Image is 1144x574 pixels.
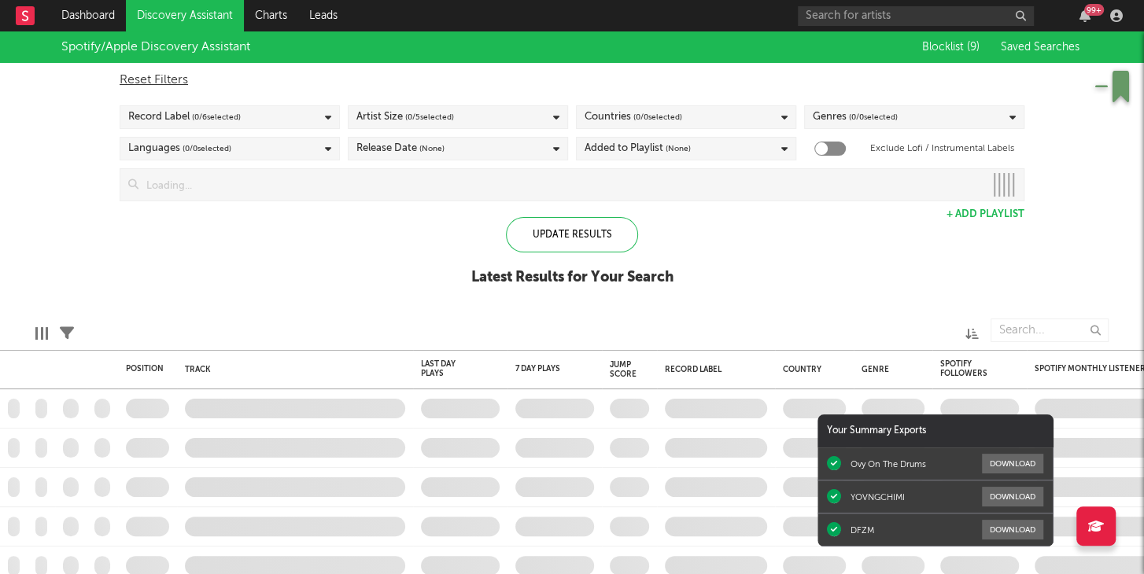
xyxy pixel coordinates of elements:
div: Languages [128,139,231,158]
div: 7 Day Plays [515,364,570,373]
button: Download [982,487,1043,506]
div: Your Summary Exports [817,414,1054,447]
div: Added to Playlist [585,139,691,158]
div: Record Label [665,365,759,374]
span: (None) [419,139,445,158]
div: Update Results [506,217,638,252]
div: Spotify/Apple Discovery Assistant [61,38,250,57]
span: Blocklist [922,42,980,53]
div: Artist Size [356,108,454,127]
div: Track [185,365,397,374]
span: ( 0 / 6 selected) [192,108,241,127]
div: Ovy On The Drums [851,458,926,469]
div: Genres [813,108,898,127]
input: Search... [991,318,1109,342]
span: ( 0 / 0 selected) [633,108,682,127]
div: Edit Columns [35,311,48,356]
button: Download [982,454,1043,473]
div: Record Label [128,108,241,127]
button: Saved Searches [996,41,1083,53]
button: + Add Playlist [947,209,1024,219]
button: 99+ [1079,9,1090,22]
div: 99 + [1084,4,1104,16]
div: Country [783,365,838,374]
input: Loading... [138,169,984,201]
div: Countries [585,108,682,127]
div: Release Date [356,139,445,158]
div: Position [126,364,164,373]
button: Download [982,520,1043,539]
div: Last Day Plays [421,359,476,378]
div: Genre [862,365,917,374]
div: Reset Filters [120,71,1024,90]
span: ( 0 / 0 selected) [183,139,231,158]
span: Saved Searches [1001,42,1083,53]
div: YOVNGCHIMI [851,491,905,502]
input: Search for artists [798,6,1034,26]
div: Jump Score [610,360,637,379]
span: ( 0 / 5 selected) [405,108,454,127]
div: Latest Results for Your Search [471,268,673,287]
div: DFZM [851,524,874,535]
div: Spotify Followers [940,359,995,378]
span: ( 0 / 0 selected) [849,108,898,127]
div: Filters [60,311,74,356]
label: Exclude Lofi / Instrumental Labels [870,139,1014,158]
span: ( 9 ) [967,42,980,53]
span: (None) [666,139,691,158]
